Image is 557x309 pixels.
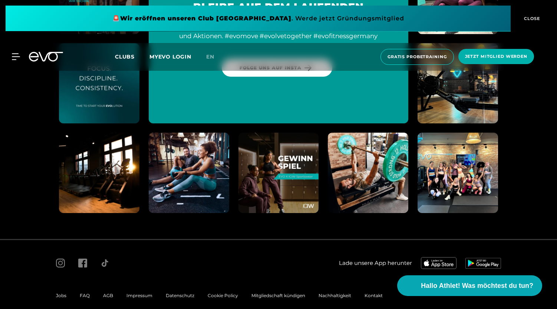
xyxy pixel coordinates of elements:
[166,293,194,298] a: Datenschutz
[126,293,152,298] a: Impressum
[456,49,536,65] a: Jetzt Mitglied werden
[388,54,447,60] span: Gratis Probetraining
[206,53,214,60] span: en
[465,258,501,268] img: evofitness app
[208,293,238,298] a: Cookie Policy
[59,43,139,124] img: evofitness instagram
[251,293,305,298] a: Mitgliedschaft kündigen
[397,275,542,296] button: Hallo Athlet! Was möchtest du tun?
[115,53,135,60] span: Clubs
[378,49,456,65] a: Gratis Probetraining
[59,133,139,213] img: evofitness instagram
[418,133,498,213] img: evofitness instagram
[522,15,540,22] span: CLOSE
[238,133,319,213] img: evofitness instagram
[149,133,229,213] img: evofitness instagram
[319,293,351,298] a: Nachhaltigkeit
[421,281,533,291] span: Hallo Athlet! Was möchtest du tun?
[365,293,383,298] a: Kontakt
[149,53,191,60] a: MYEVO LOGIN
[339,259,412,268] span: Lade unsere App herunter
[465,53,527,60] span: Jetzt Mitglied werden
[80,293,90,298] a: FAQ
[103,293,113,298] a: AGB
[115,53,149,60] a: Clubs
[56,293,66,298] a: Jobs
[511,6,551,31] button: CLOSE
[421,257,457,269] img: evofitness app
[206,53,223,61] a: en
[328,133,408,213] img: evofitness instagram
[418,43,498,124] img: evofitness instagram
